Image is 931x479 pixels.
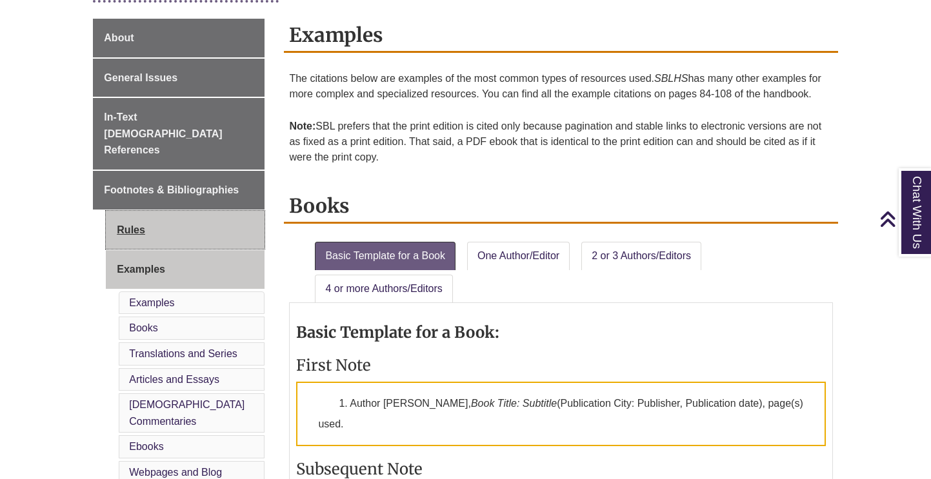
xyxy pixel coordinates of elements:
[315,275,452,303] a: 4 or more Authors/Editors
[315,242,455,270] a: Basic Template for a Book
[296,382,825,446] p: 1. Author [PERSON_NAME], (Publication City: Publisher, Publication date), page(s) used.
[296,322,499,342] strong: Basic Template for a Book:
[104,72,177,83] span: General Issues
[129,297,174,308] a: Examples
[289,113,832,170] p: SBL prefers that the print edition is cited only because pagination and stable links to electroni...
[289,66,832,107] p: The citations below are examples of the most common types of resources used. has many other examp...
[93,19,265,57] a: About
[106,250,265,289] a: Examples
[129,322,157,333] a: Books
[93,59,265,97] a: General Issues
[284,190,837,224] h2: Books
[129,374,219,385] a: Articles and Essays
[104,184,239,195] span: Footnotes & Bibliographies
[129,348,237,359] a: Translations and Series
[104,112,222,155] span: In-Text [DEMOGRAPHIC_DATA] References
[296,355,825,375] h3: First Note
[93,98,265,170] a: In-Text [DEMOGRAPHIC_DATA] References
[471,398,557,409] em: Book Title: Subtitle
[104,32,134,43] span: About
[654,73,688,84] em: SBLHS
[581,242,701,270] a: 2 or 3 Authors/Editors
[129,441,163,452] a: Ebooks
[93,171,265,210] a: Footnotes & Bibliographies
[296,459,825,479] h3: Subsequent Note
[289,121,315,132] strong: Note:
[467,242,570,270] a: One Author/Editor
[879,210,928,228] a: Back to Top
[129,399,245,427] a: [DEMOGRAPHIC_DATA] Commentaries
[284,19,837,53] h2: Examples
[106,211,265,249] a: Rules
